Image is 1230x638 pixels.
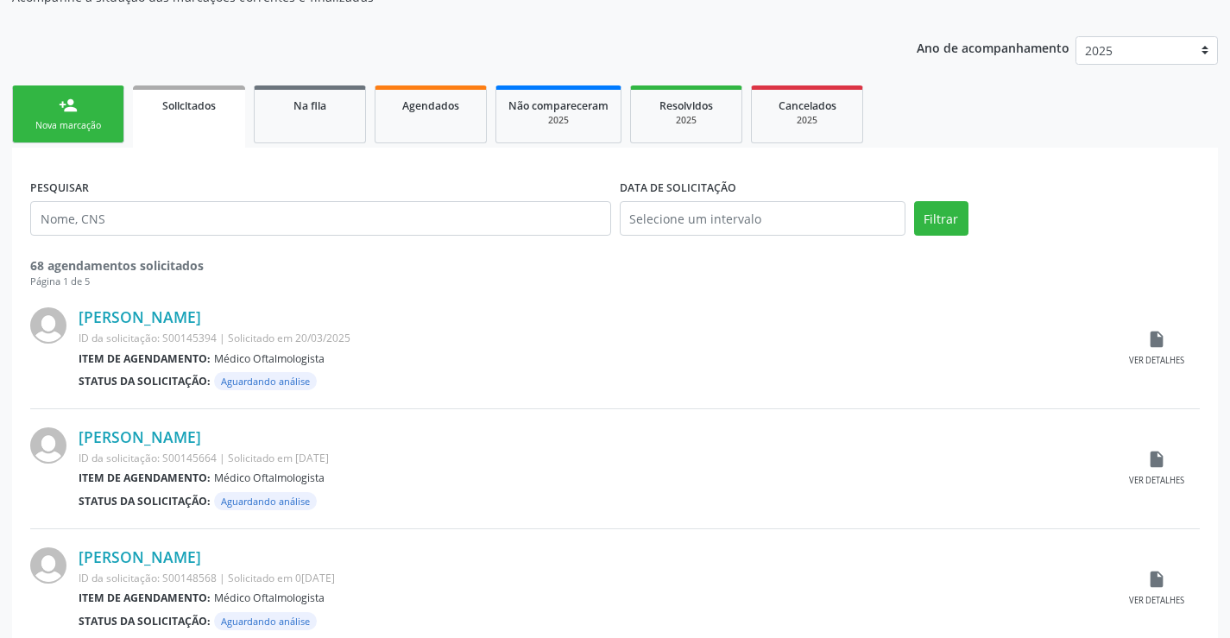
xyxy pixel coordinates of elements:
span: Aguardando análise [214,492,317,510]
a: [PERSON_NAME] [79,307,201,326]
div: 2025 [764,114,850,127]
b: Item de agendamento: [79,591,211,605]
img: img [30,547,66,584]
a: [PERSON_NAME] [79,427,201,446]
span: Resolvidos [659,98,713,113]
span: ID da solicitação: S00145394 | [79,331,225,345]
img: img [30,307,66,344]
span: Médico Oftalmologista [214,351,325,366]
input: Nome, CNS [30,201,611,236]
b: Status da solicitação: [79,374,211,388]
span: ID da solicitação: S00145664 | [79,451,225,465]
div: Página 1 de 5 [30,275,1200,289]
span: Solicitado em 0[DATE] [228,571,335,585]
div: person_add [59,96,78,115]
span: Médico Oftalmologista [214,471,325,485]
div: Ver detalhes [1129,595,1184,607]
i: insert_drive_file [1147,330,1166,349]
span: Aguardando análise [214,372,317,390]
span: Médico Oftalmologista [214,591,325,605]
div: Ver detalhes [1129,475,1184,487]
span: Na fila [293,98,326,113]
span: Cancelados [779,98,836,113]
a: [PERSON_NAME] [79,547,201,566]
span: Solicitado em 20/03/2025 [228,331,350,345]
div: Ver detalhes [1129,355,1184,367]
input: Selecione um intervalo [620,201,905,236]
button: Filtrar [914,201,968,236]
strong: 68 agendamentos solicitados [30,257,204,274]
b: Item de agendamento: [79,351,211,366]
div: 2025 [643,114,729,127]
img: img [30,427,66,464]
p: Ano de acompanhamento [917,36,1069,58]
b: Item de agendamento: [79,471,211,485]
span: Solicitados [162,98,216,113]
div: Nova marcação [25,119,111,132]
label: PESQUISAR [30,174,89,201]
span: ID da solicitação: S00148568 | [79,571,225,585]
span: Aguardando análise [214,612,317,630]
div: 2025 [508,114,609,127]
span: Não compareceram [508,98,609,113]
i: insert_drive_file [1147,570,1166,589]
span: Agendados [402,98,459,113]
b: Status da solicitação: [79,494,211,509]
i: insert_drive_file [1147,450,1166,469]
span: Solicitado em [DATE] [228,451,329,465]
label: DATA DE SOLICITAÇÃO [620,174,736,201]
b: Status da solicitação: [79,614,211,629]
